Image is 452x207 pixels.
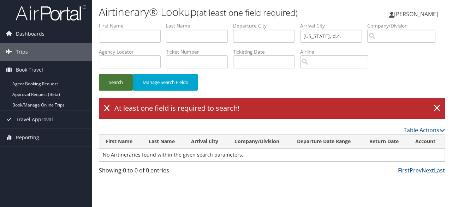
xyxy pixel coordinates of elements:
[142,135,185,148] th: Last Name: activate to sort column ascending
[99,5,329,19] h1: Airtinerary® Lookup
[16,129,39,146] span: Reporting
[166,48,233,55] label: Ticket Number
[99,74,133,91] button: Search
[99,22,166,29] label: First Name
[431,101,443,115] a: ×
[16,111,53,128] span: Travel Approval
[133,74,198,91] button: Manage Search Fields
[99,98,445,119] div: At least one field is required to search!
[300,48,374,55] label: Airline
[367,22,441,29] label: Company/Division
[233,48,300,55] label: Ticketing Date
[185,135,228,148] th: Arrival City: activate to sort column ascending
[16,61,43,79] span: Book Travel
[197,7,298,18] small: (at least one field required)
[228,135,291,148] th: Company/Division
[410,166,422,174] a: Prev
[99,148,445,161] td: No Airtineraries found within the given search parameters.
[434,166,445,174] a: Last
[166,22,233,29] label: Last Name
[404,126,445,134] a: Table Actions
[409,135,445,148] th: Account: activate to sort column ascending
[233,22,300,29] label: Departure City
[363,135,409,148] th: Return Date: activate to sort column ascending
[291,135,363,148] th: Departure Date Range: activate to sort column ascending
[99,166,178,178] div: Showing 0 to 0 of 0 entries
[99,48,166,55] label: Agency Locator
[398,166,410,174] a: First
[394,10,438,18] span: [PERSON_NAME]
[422,166,434,174] a: Next
[300,22,367,29] label: Arrival City
[16,43,28,61] span: Trips
[99,135,142,148] th: First Name: activate to sort column ascending
[16,25,44,43] span: Dashboards
[389,4,445,25] a: [PERSON_NAME]
[16,5,86,21] img: airportal-logo.png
